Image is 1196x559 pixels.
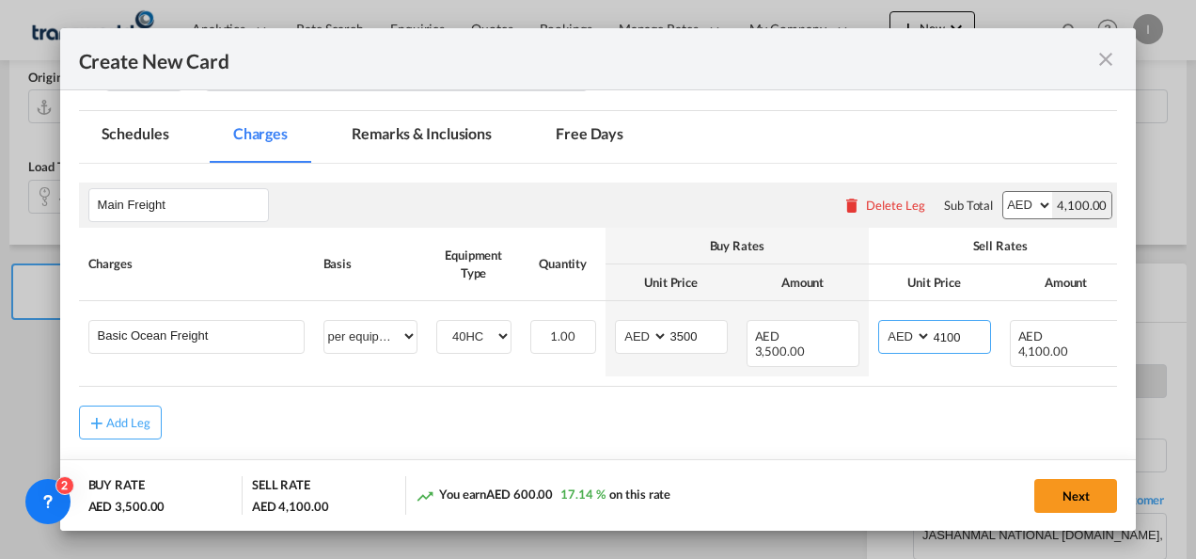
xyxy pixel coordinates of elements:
select: per equipment [324,321,417,351]
div: Sub Total [944,197,993,214]
md-pagination-wrapper: Use the left and right arrow keys to navigate between tabs [79,111,666,163]
md-tab-item: Free Days [533,111,646,163]
span: AED [755,328,799,343]
th: Unit Price [606,264,737,301]
div: Buy Rates [615,237,859,254]
div: Quantity [530,255,596,272]
th: Unit Price [869,264,1000,301]
div: BUY RATE [88,476,145,498]
div: AED 3,500.00 [88,498,165,515]
md-icon: icon-delete [842,196,861,215]
md-input-container: Basic Ocean Freight [89,321,304,349]
button: Delete Leg [842,198,925,213]
div: AED 4,100.00 [252,498,329,515]
md-icon: icon-trending-up [416,487,434,505]
div: 4,100.00 [1052,192,1111,218]
span: AED 600.00 [486,487,553,502]
md-icon: icon-close fg-AAA8AD m-0 pointer [1094,48,1117,71]
input: 4100 [932,321,990,349]
div: Equipment Type [436,247,511,280]
button: Add Leg [79,406,162,439]
div: Sell Rates [878,237,1123,254]
input: Charge Name [98,321,304,349]
th: Amount [737,264,869,301]
span: 17.14 % [560,487,605,502]
md-tab-item: Charges [211,111,310,163]
md-tab-item: Remarks & Inclusions [329,111,514,163]
md-dialog: Create New Card ... [60,28,1137,532]
div: Create New Card [79,47,1095,71]
input: 3500 [669,321,727,349]
div: Basis [323,255,417,272]
md-icon: icon-plus md-link-fg s20 [87,413,106,432]
span: 3,500.00 [755,343,805,359]
md-tab-item: Schedules [79,111,192,163]
span: 4,100.00 [1018,343,1068,359]
div: SELL RATE [252,476,310,498]
button: Next [1034,479,1117,513]
div: Delete Leg [866,198,925,213]
div: You earn on this rate [416,486,670,505]
span: AED [1018,328,1062,343]
div: Charges [88,255,305,272]
th: Amount [1000,264,1132,301]
div: Add Leg [106,417,151,428]
span: 1.00 [550,328,575,343]
input: Leg Name [98,191,268,219]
